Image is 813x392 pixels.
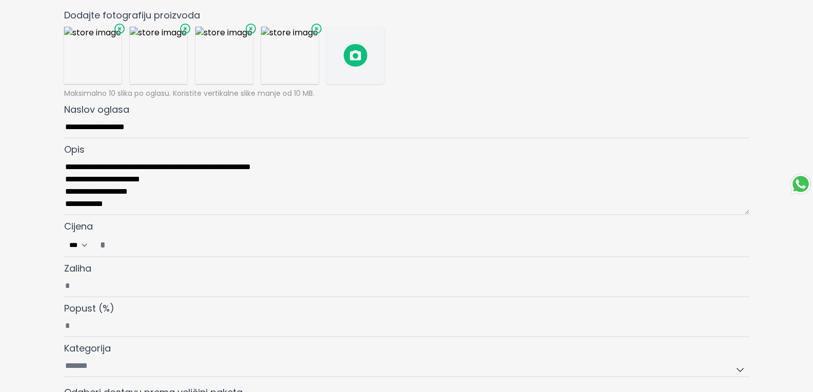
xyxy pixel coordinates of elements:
input: Zaliha [64,276,749,297]
input: Cijena [94,234,748,256]
span: Zaliha [64,262,91,275]
img: store image [195,27,253,84]
select: Cijena [65,238,94,252]
span: Naslov oglasa [64,103,129,116]
img: store image [64,27,122,84]
img: store image [261,27,319,84]
span: Popust (%) [64,302,114,315]
span: Dodajte fotografiju proizvoda [64,9,200,22]
span: Cijena [64,220,93,233]
input: Naslov oglasa [64,117,749,138]
span: Opis [64,143,85,156]
p: Maksimalno 10 slika po oglasu. Koristite vertikalne slike manje od 10 MB. [64,88,749,98]
img: store image [130,27,187,84]
input: Kategorija [64,356,749,377]
span: Kategorija [64,342,111,355]
input: Popust (%) [64,316,749,337]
